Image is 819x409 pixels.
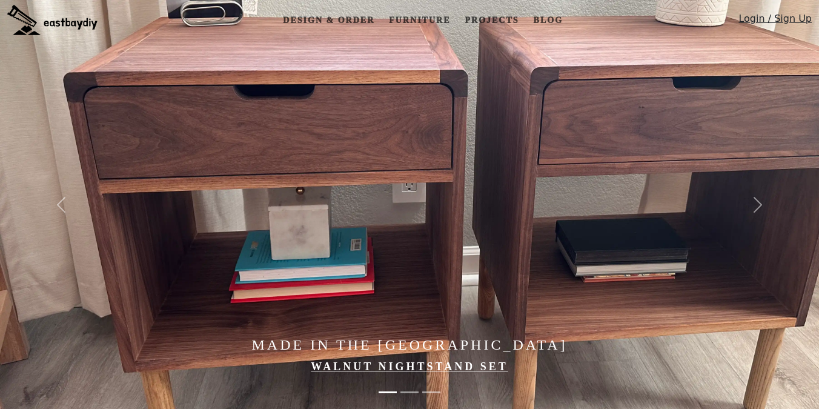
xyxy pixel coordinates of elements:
[738,12,812,32] a: Login / Sign Up
[384,9,455,32] a: Furniture
[422,385,440,399] button: Elevate Your Home with Handcrafted Japanese-Style Furniture
[311,361,508,373] a: Walnut Nightstand Set
[7,5,98,35] img: eastbaydiy
[460,9,523,32] a: Projects
[379,385,397,399] button: Made in the Bay Area
[123,336,696,354] h4: Made in the [GEOGRAPHIC_DATA]
[400,385,419,399] button: Made in the Bay Area
[278,9,379,32] a: Design & Order
[529,9,568,32] a: Blog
